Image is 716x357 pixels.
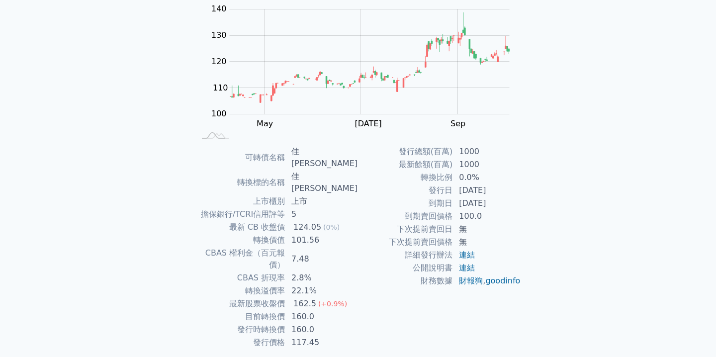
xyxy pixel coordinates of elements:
td: 轉換價值 [195,234,285,247]
td: 轉換溢價率 [195,284,285,297]
td: 無 [453,236,521,249]
g: Chart [206,4,525,128]
div: 162.5 [291,298,318,310]
td: CBAS 權利金（百元報價） [195,247,285,271]
td: CBAS 折現率 [195,271,285,284]
td: 無 [453,223,521,236]
td: 160.0 [285,310,358,323]
td: 佳[PERSON_NAME] [285,170,358,195]
td: 到期日 [358,197,453,210]
td: 發行價格 [195,336,285,349]
td: 財務數據 [358,274,453,287]
td: 5 [285,208,358,221]
td: 擔保銀行/TCRI信用評等 [195,208,285,221]
a: 連結 [459,263,475,272]
tspan: 110 [213,83,228,92]
tspan: 130 [211,30,227,40]
div: 124.05 [291,221,323,233]
tspan: 100 [211,109,227,118]
tspan: Sep [450,119,465,128]
td: , [453,274,521,287]
td: 發行總額(百萬) [358,145,453,158]
td: 100.0 [453,210,521,223]
td: 發行時轉換價 [195,323,285,336]
td: 7.48 [285,247,358,271]
td: 轉換比例 [358,171,453,184]
td: 最新股票收盤價 [195,297,285,310]
tspan: May [257,119,273,128]
td: 公開說明書 [358,262,453,274]
span: (+0.9%) [318,300,347,308]
td: 下次提前賣回日 [358,223,453,236]
td: [DATE] [453,184,521,197]
td: [DATE] [453,197,521,210]
td: 目前轉換價 [195,310,285,323]
span: (0%) [323,223,340,231]
td: 0.0% [453,171,521,184]
td: 上市 [285,195,358,208]
td: 1000 [453,158,521,171]
td: 轉換標的名稱 [195,170,285,195]
a: 財報狗 [459,276,483,285]
td: 到期賣回價格 [358,210,453,223]
td: 1000 [453,145,521,158]
td: 最新 CB 收盤價 [195,221,285,234]
td: 101.56 [285,234,358,247]
td: 22.1% [285,284,358,297]
td: 117.45 [285,336,358,349]
td: 佳[PERSON_NAME] [285,145,358,170]
tspan: 120 [211,57,227,66]
td: 上市櫃別 [195,195,285,208]
tspan: 140 [211,4,227,13]
td: 下次提前賣回價格 [358,236,453,249]
a: goodinfo [485,276,520,285]
td: 最新餘額(百萬) [358,158,453,171]
td: 詳細發行辦法 [358,249,453,262]
tspan: [DATE] [355,119,382,128]
td: 發行日 [358,184,453,197]
td: 2.8% [285,271,358,284]
td: 160.0 [285,323,358,336]
td: 可轉債名稱 [195,145,285,170]
a: 連結 [459,250,475,260]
